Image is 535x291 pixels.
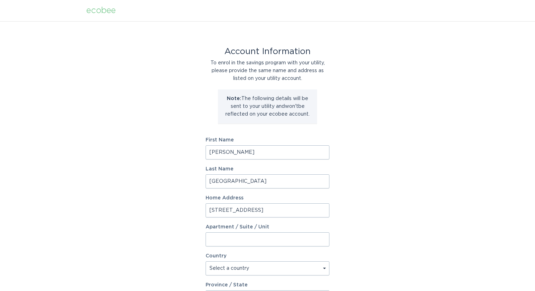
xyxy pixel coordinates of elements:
label: Country [206,254,226,258]
label: First Name [206,138,329,142]
strong: Note: [227,96,241,101]
div: To enrol in the savings program with your utility, please provide the same name and address as li... [206,59,329,82]
label: Last Name [206,167,329,171]
label: Province / State [206,283,248,287]
label: Apartment / Suite / Unit [206,225,329,229]
p: The following details will be sent to your utility and won't be reflected on your ecobee account. [223,95,312,118]
div: ecobee [86,7,116,14]
label: Home Address [206,196,329,200]
div: Account Information [206,48,329,56]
